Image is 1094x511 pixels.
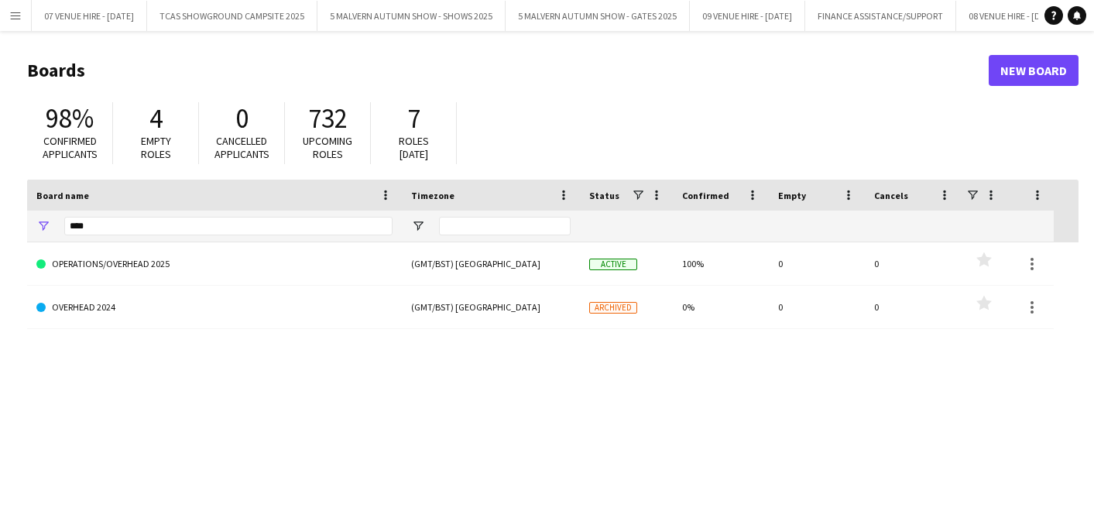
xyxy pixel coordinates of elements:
[589,190,619,201] span: Status
[690,1,805,31] button: 09 VENUE HIRE - [DATE]
[64,217,393,235] input: Board name Filter Input
[989,55,1079,86] a: New Board
[235,101,249,135] span: 0
[141,134,171,161] span: Empty roles
[399,134,429,161] span: Roles [DATE]
[36,242,393,286] a: OPERATIONS/OVERHEAD 2025
[411,219,425,233] button: Open Filter Menu
[439,217,571,235] input: Timezone Filter Input
[214,134,269,161] span: Cancelled applicants
[682,190,729,201] span: Confirmed
[32,1,147,31] button: 07 VENUE HIRE - [DATE]
[402,242,580,285] div: (GMT/BST) [GEOGRAPHIC_DATA]
[27,59,989,82] h1: Boards
[769,242,865,285] div: 0
[411,190,454,201] span: Timezone
[769,286,865,328] div: 0
[778,190,806,201] span: Empty
[805,1,956,31] button: FINANCE ASSISTANCE/SUPPORT
[402,286,580,328] div: (GMT/BST) [GEOGRAPHIC_DATA]
[874,190,908,201] span: Cancels
[673,286,769,328] div: 0%
[589,259,637,270] span: Active
[149,101,163,135] span: 4
[36,219,50,233] button: Open Filter Menu
[303,134,352,161] span: Upcoming roles
[673,242,769,285] div: 100%
[147,1,317,31] button: TCAS SHOWGROUND CAMPSITE 2025
[36,190,89,201] span: Board name
[43,134,98,161] span: Confirmed applicants
[865,242,961,285] div: 0
[36,286,393,329] a: OVERHEAD 2024
[308,101,348,135] span: 732
[956,1,1072,31] button: 08 VENUE HIRE - [DATE]
[317,1,506,31] button: 5 MALVERN AUTUMN SHOW - SHOWS 2025
[865,286,961,328] div: 0
[506,1,690,31] button: 5 MALVERN AUTUMN SHOW - GATES 2025
[46,101,94,135] span: 98%
[589,302,637,314] span: Archived
[407,101,420,135] span: 7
